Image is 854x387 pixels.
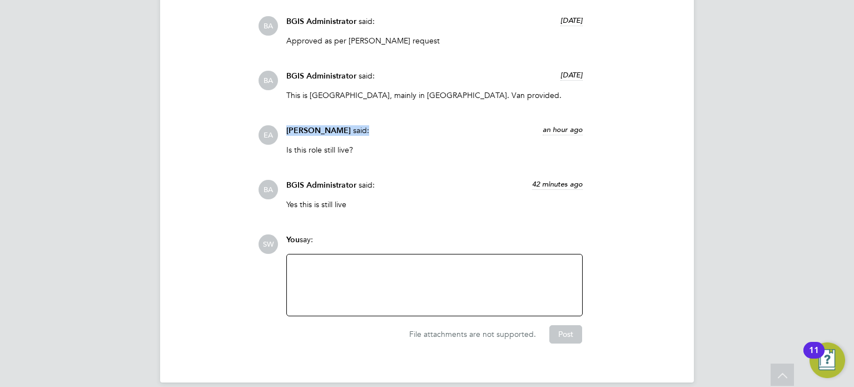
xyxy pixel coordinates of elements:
[259,125,278,145] span: EA
[543,125,583,134] span: an hour ago
[286,36,583,46] p: Approved as per [PERSON_NAME] request
[810,342,845,378] button: Open Resource Center, 11 new notifications
[259,16,278,36] span: BA
[560,16,583,25] span: [DATE]
[549,325,582,343] button: Post
[286,71,356,81] span: BGIS Administrator
[286,17,356,26] span: BGIS Administrator
[286,180,356,190] span: BGIS Administrator
[532,179,583,189] span: 42 minutes ago
[409,329,536,339] span: File attachments are not supported.
[286,126,351,135] span: [PERSON_NAME]
[259,234,278,254] span: SW
[259,180,278,199] span: BA
[286,234,583,254] div: say:
[359,180,375,190] span: said:
[286,90,583,100] p: This is [GEOGRAPHIC_DATA], mainly in [GEOGRAPHIC_DATA]. Van provided.
[286,235,300,244] span: You
[359,71,375,81] span: said:
[809,350,819,365] div: 11
[259,71,278,90] span: BA
[353,125,369,135] span: said:
[560,70,583,80] span: [DATE]
[286,199,583,209] p: Yes this is still live
[286,145,583,155] p: Is this role still live?
[359,16,375,26] span: said:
